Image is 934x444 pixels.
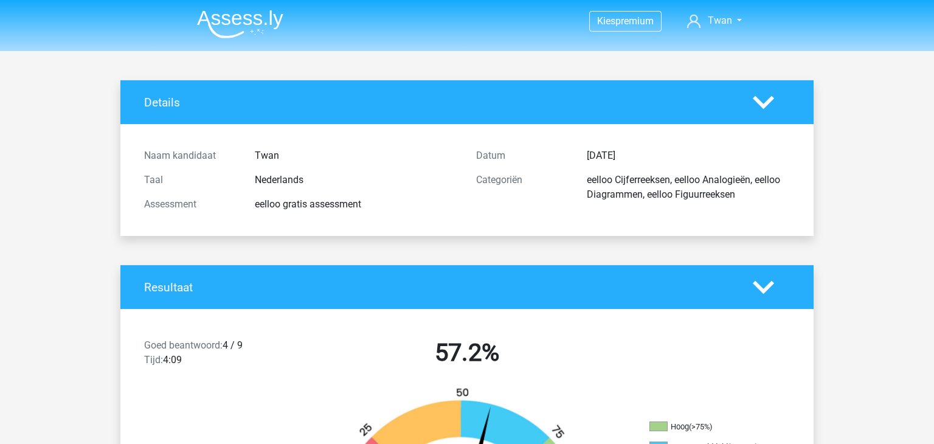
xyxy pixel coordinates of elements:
[310,338,624,367] h2: 57.2%
[467,148,578,163] div: Datum
[246,173,467,187] div: Nederlands
[135,173,246,187] div: Taal
[135,148,246,163] div: Naam kandidaat
[135,338,301,372] div: 4 / 9 4:09
[144,354,163,366] span: Tijd:
[615,15,654,27] span: premium
[135,197,246,212] div: Assessment
[144,280,735,294] h4: Resultaat
[689,422,712,431] div: (>75%)
[708,15,732,26] span: Twan
[578,148,799,163] div: [DATE]
[246,197,467,212] div: eelloo gratis assessment
[144,95,735,109] h4: Details
[597,15,615,27] span: Kies
[649,421,771,432] li: Hoog
[246,148,467,163] div: Twan
[197,10,283,38] img: Assessly
[578,173,799,202] div: eelloo Cijferreeksen, eelloo Analogieën, eelloo Diagrammen, eelloo Figuurreeksen
[590,13,661,29] a: Kiespremium
[682,13,747,28] a: Twan
[467,173,578,202] div: Categoriën
[144,339,223,351] span: Goed beantwoord:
